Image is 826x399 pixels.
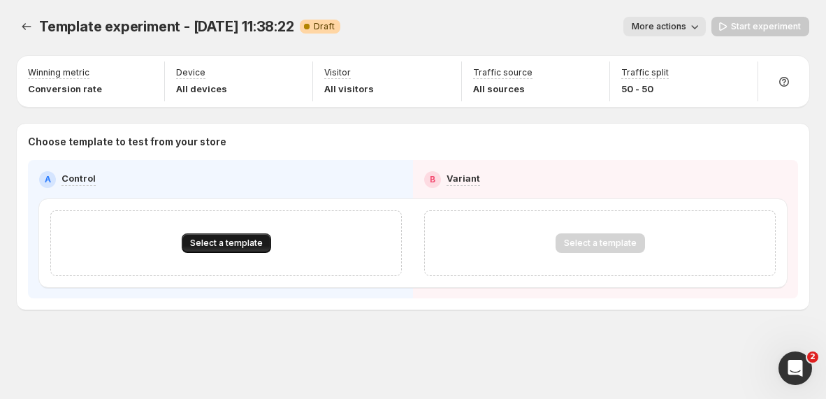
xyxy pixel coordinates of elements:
span: Template experiment - [DATE] 11:38:22 [39,18,294,35]
p: All sources [473,82,532,96]
p: Visitor [324,67,351,78]
p: Traffic split [621,67,669,78]
span: Select a template [190,238,263,249]
p: Choose template to test from your store [28,135,798,149]
span: 2 [807,351,818,363]
button: Experiments [17,17,36,36]
p: Traffic source [473,67,532,78]
span: Draft [314,21,335,32]
h2: A [45,174,51,185]
p: Control [61,171,96,185]
h2: B [430,174,435,185]
p: 50 - 50 [621,82,669,96]
p: Variant [447,171,480,185]
p: Device [176,67,205,78]
button: Select a template [182,233,271,253]
p: All visitors [324,82,374,96]
p: Winning metric [28,67,89,78]
button: More actions [623,17,706,36]
iframe: Intercom live chat [778,351,812,385]
span: More actions [632,21,686,32]
p: All devices [176,82,227,96]
p: Conversion rate [28,82,102,96]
